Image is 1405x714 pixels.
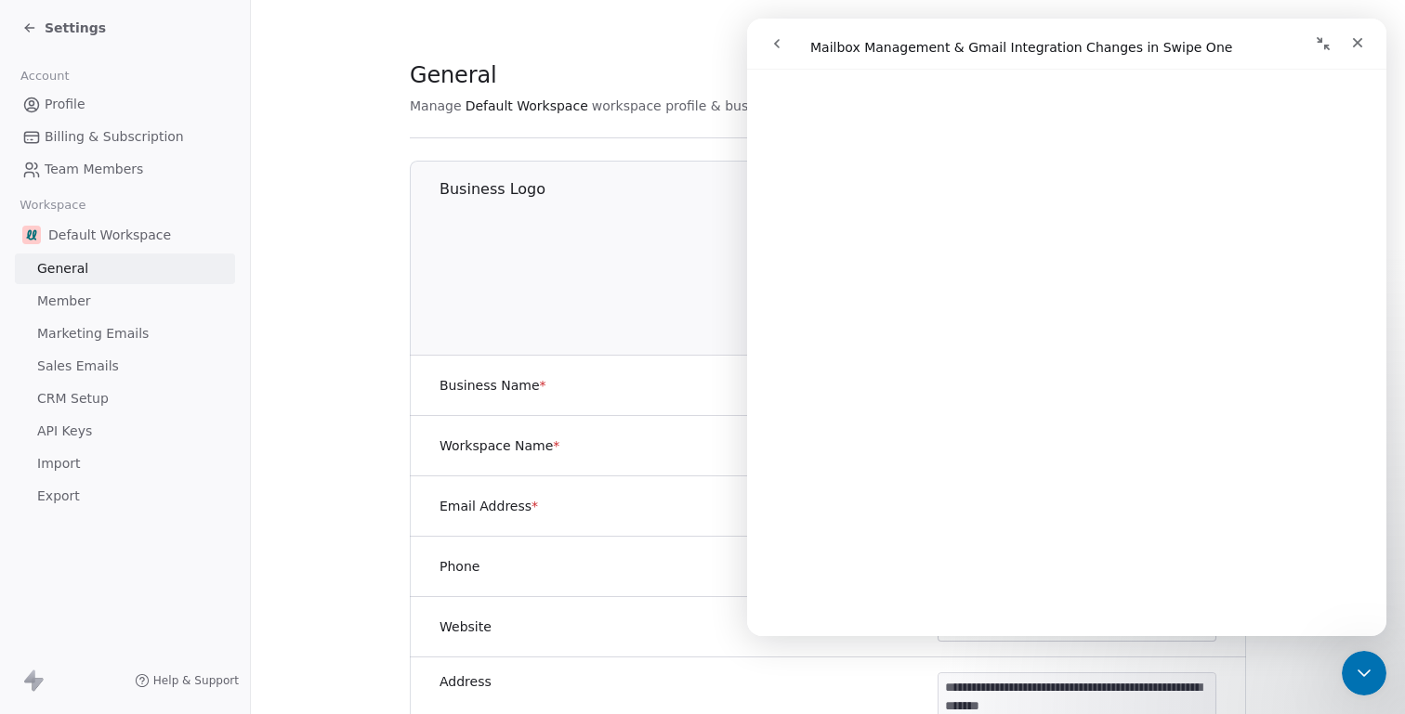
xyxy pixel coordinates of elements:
[15,383,235,414] a: CRM Setup
[410,97,462,115] span: Manage
[440,436,559,455] label: Workspace Name
[45,95,85,114] span: Profile
[15,416,235,447] a: API Keys
[45,160,143,179] span: Team Members
[15,351,235,382] a: Sales Emails
[45,19,106,37] span: Settings
[37,487,80,506] span: Export
[1342,651,1386,695] iframe: Intercom live chat
[747,19,1386,636] iframe: To enrich screen reader interactions, please activate Accessibility in Grammarly extension settings
[37,357,119,376] span: Sales Emails
[466,97,588,115] span: Default Workspace
[12,62,77,90] span: Account
[37,389,109,409] span: CRM Setup
[410,61,497,89] span: General
[37,324,149,344] span: Marketing Emails
[440,376,546,395] label: Business Name
[440,497,538,515] label: Email Address
[15,253,235,284] a: General
[15,122,235,152] a: Billing & Subscription
[22,19,106,37] a: Settings
[37,454,80,474] span: Import
[12,191,94,219] span: Workspace
[440,557,479,576] label: Phone
[15,448,235,479] a: Import
[135,673,239,688] a: Help & Support
[592,97,830,115] span: workspace profile & business details
[153,673,239,688] span: Help & Support
[37,259,88,279] span: General
[440,617,492,636] label: Website
[440,179,1247,200] h1: Business Logo
[440,672,492,691] label: Address
[15,89,235,120] a: Profile
[15,286,235,317] a: Member
[15,318,235,349] a: Marketing Emails
[48,226,171,244] span: Default Workspace
[22,226,41,244] img: Asset%2046-10.svg
[15,481,235,512] a: Export
[15,154,235,185] a: Team Members
[37,422,92,441] span: API Keys
[45,127,184,147] span: Billing & Subscription
[37,292,91,311] span: Member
